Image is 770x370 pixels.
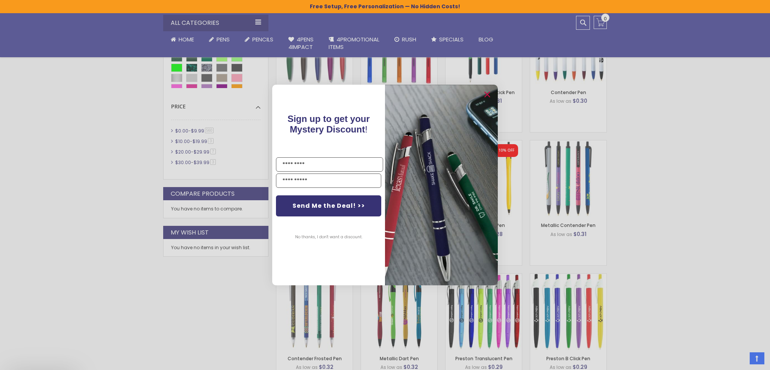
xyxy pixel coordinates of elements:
[481,88,493,100] button: Close dialog
[288,114,370,134] span: Sign up to get your Mystery Discount
[276,195,381,216] button: Send Me the Deal! >>
[385,85,498,285] img: pop-up-image
[291,228,366,247] button: No thanks, I don't want a discount.
[288,114,370,134] span: !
